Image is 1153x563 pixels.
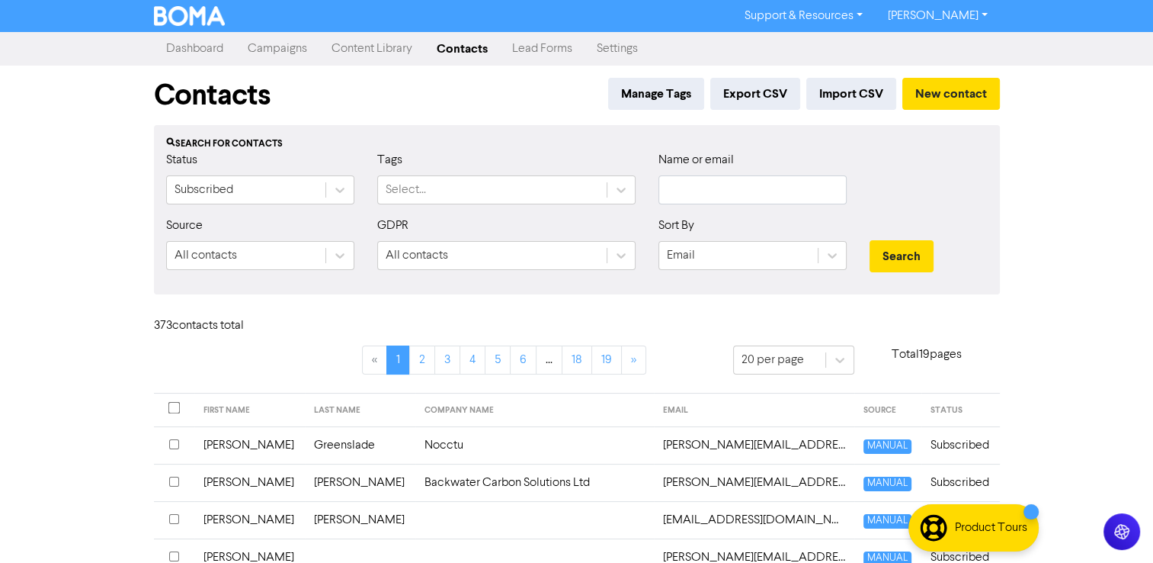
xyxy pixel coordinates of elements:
a: Page 19 [591,346,622,375]
p: Total 19 pages [854,346,1000,364]
a: Page 3 [434,346,460,375]
button: New contact [902,78,1000,110]
img: BOMA Logo [154,6,226,26]
a: Contacts [424,34,500,64]
th: EMAIL [654,394,854,427]
th: SOURCE [854,394,921,427]
td: Subscribed [921,464,999,501]
td: [PERSON_NAME] [194,501,305,539]
td: Greenslade [305,426,415,464]
label: Tags [377,151,402,169]
span: MANUAL [863,439,911,454]
a: Page 4 [460,346,485,375]
button: Import CSV [806,78,896,110]
div: Subscribed [175,181,233,199]
a: Support & Resources [732,4,875,28]
td: [PERSON_NAME] [194,426,305,464]
td: admin@ourgreenhouse.org [654,501,854,539]
a: Campaigns [235,34,319,64]
a: Lead Forms [500,34,585,64]
iframe: Chat Widget [1077,490,1153,563]
h6: 373 contact s total [154,319,276,333]
a: Page 5 [485,346,511,375]
span: MANUAL [863,514,911,529]
a: [PERSON_NAME] [875,4,999,28]
a: Page 6 [510,346,536,375]
span: MANUAL [863,477,911,491]
td: [PERSON_NAME] [305,464,415,501]
a: Page 18 [562,346,592,375]
td: adam@deepscienceventures.com [654,464,854,501]
div: Email [667,246,695,265]
a: Settings [585,34,650,64]
label: Status [166,151,197,169]
td: Backwater Carbon Solutions Ltd [415,464,654,501]
div: Search for contacts [166,137,988,151]
a: Dashboard [154,34,235,64]
td: Subscribed [921,426,999,464]
button: Search [870,240,934,272]
label: Sort By [658,217,694,235]
label: Name or email [658,151,734,169]
button: Manage Tags [608,78,704,110]
th: FIRST NAME [194,394,305,427]
label: GDPR [377,217,408,235]
button: Export CSV [710,78,800,110]
td: aaron@noctu.co.uk [654,426,854,464]
td: [PERSON_NAME] [305,501,415,539]
a: Page 2 [409,346,435,375]
th: STATUS [921,394,999,427]
div: All contacts [386,246,448,265]
a: » [621,346,646,375]
h1: Contacts [154,78,271,113]
a: Content Library [319,34,424,64]
th: COMPANY NAME [415,394,654,427]
div: All contacts [175,246,237,265]
td: Nocctu [415,426,654,464]
div: 20 per page [741,351,804,369]
div: Select... [386,181,426,199]
label: Source [166,217,203,235]
td: [PERSON_NAME] [194,464,305,501]
a: Page 1 is your current page [386,346,410,375]
td: Subscribed [921,501,999,539]
th: LAST NAME [305,394,415,427]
